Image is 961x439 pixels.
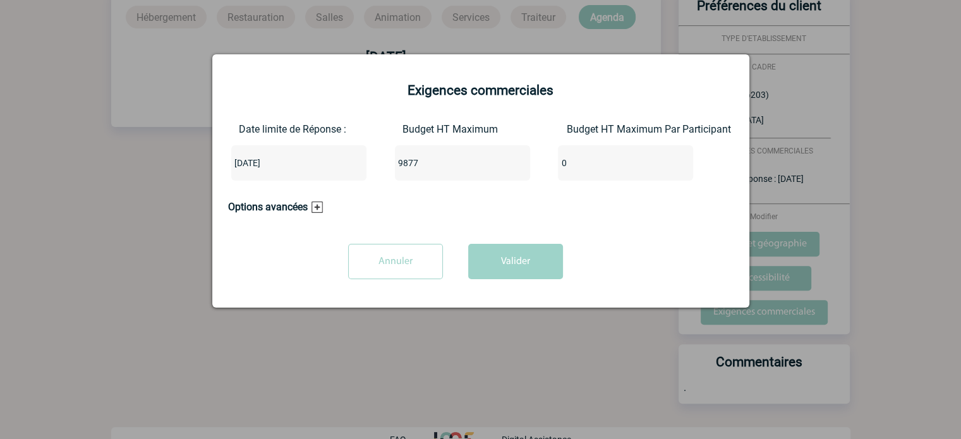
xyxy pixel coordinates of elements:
[228,201,323,213] h3: Options avancées
[348,244,443,279] input: Annuler
[239,123,269,135] label: Date limite de Réponse :
[228,83,734,98] h2: Exigences commerciales
[468,244,563,279] button: Valider
[402,123,432,135] label: Budget HT Maximum
[566,123,599,135] label: Budget HT Maximum Par Participant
